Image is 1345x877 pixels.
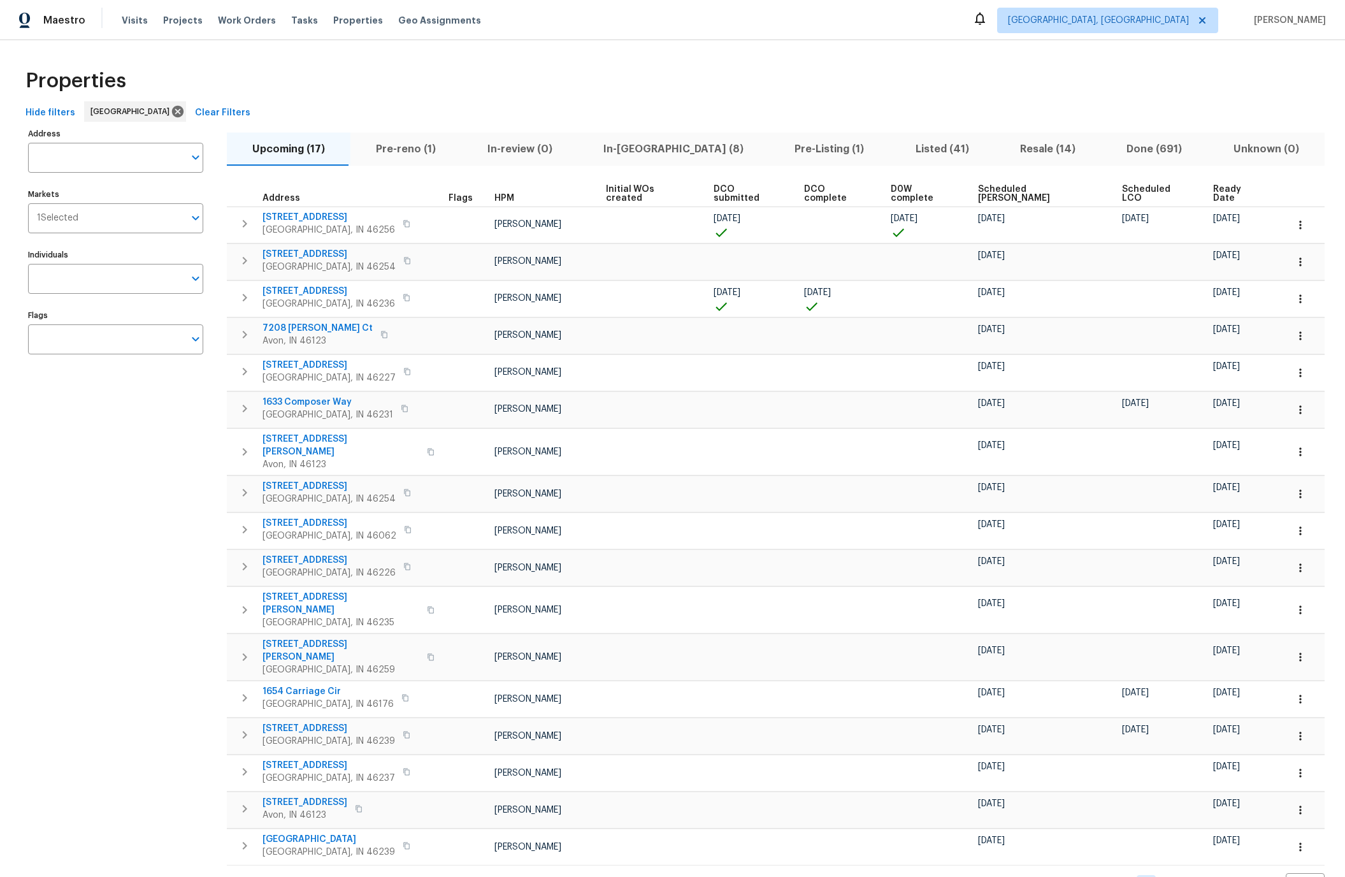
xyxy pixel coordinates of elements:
span: Geo Assignments [398,14,481,27]
span: [DATE] [1213,725,1240,734]
span: 1654 Carriage Cir [263,685,394,698]
span: [PERSON_NAME] [494,806,561,815]
span: [GEOGRAPHIC_DATA], IN 46227 [263,372,396,384]
span: [DATE] [891,214,917,223]
span: Pre-reno (1) [358,140,454,158]
span: [PERSON_NAME] [494,220,561,229]
button: Hide filters [20,101,80,125]
span: Projects [163,14,203,27]
span: [GEOGRAPHIC_DATA], IN 46259 [263,663,419,676]
span: [DATE] [1213,599,1240,608]
span: [DATE] [978,441,1005,450]
span: [PERSON_NAME] [494,653,561,662]
span: [DATE] [978,799,1005,808]
span: Visits [122,14,148,27]
span: [GEOGRAPHIC_DATA], IN 46237 [263,772,395,785]
span: Scheduled [PERSON_NAME] [978,185,1100,203]
span: [PERSON_NAME] [494,843,561,852]
button: Open [187,270,205,287]
span: Resale (14) [1002,140,1093,158]
span: [DATE] [714,288,740,297]
span: [DATE] [978,688,1005,697]
span: [GEOGRAPHIC_DATA], IN 46231 [263,409,393,421]
span: [DATE] [978,325,1005,334]
span: [STREET_ADDRESS] [263,759,395,772]
span: Scheduled LCO [1122,185,1192,203]
span: [PERSON_NAME] [494,489,561,498]
span: [STREET_ADDRESS] [263,554,396,567]
span: In-review (0) [470,140,570,158]
label: Flags [28,312,203,319]
span: [DATE] [714,214,740,223]
span: [DATE] [1122,214,1149,223]
span: [DATE] [1213,799,1240,808]
span: [STREET_ADDRESS] [263,211,395,224]
span: Upcoming (17) [234,140,343,158]
span: [DATE] [1213,836,1240,845]
span: [PERSON_NAME] [494,405,561,414]
span: [STREET_ADDRESS] [263,480,396,493]
span: [GEOGRAPHIC_DATA], IN 46254 [263,493,396,505]
span: [DATE] [978,362,1005,371]
span: Unknown (0) [1216,140,1317,158]
span: [DATE] [1213,557,1240,566]
span: [DATE] [1213,441,1240,450]
span: Maestro [43,14,85,27]
span: [STREET_ADDRESS] [263,248,396,261]
label: Markets [28,191,203,198]
span: Initial WOs created [606,185,692,203]
button: Open [187,149,205,166]
span: [DATE] [1213,762,1240,771]
span: DCO submitted [714,185,782,203]
span: Pre-Listing (1) [777,140,882,158]
span: [DATE] [804,288,831,297]
span: [GEOGRAPHIC_DATA] [263,833,395,846]
span: [DATE] [1213,646,1240,655]
span: [STREET_ADDRESS][PERSON_NAME] [263,591,419,616]
span: Avon, IN 46123 [263,809,347,822]
span: [DATE] [1213,520,1240,529]
span: [GEOGRAPHIC_DATA], IN 46062 [263,530,396,542]
span: 7208 [PERSON_NAME] Ct [263,322,373,335]
span: [PERSON_NAME] [494,526,561,535]
span: [STREET_ADDRESS][PERSON_NAME] [263,638,419,663]
span: Avon, IN 46123 [263,458,419,471]
button: Clear Filters [190,101,255,125]
span: 1633 Composer Way [263,396,393,409]
span: [DATE] [1213,362,1240,371]
span: [DATE] [978,725,1005,734]
span: [DATE] [978,399,1005,408]
span: Tasks [291,16,318,25]
span: [GEOGRAPHIC_DATA], IN 46235 [263,616,419,629]
span: [DATE] [978,762,1005,771]
span: Work Orders [218,14,276,27]
span: [PERSON_NAME] [494,294,561,303]
span: [DATE] [1122,399,1149,408]
span: [GEOGRAPHIC_DATA], [GEOGRAPHIC_DATA] [1008,14,1189,27]
span: [DATE] [1213,688,1240,697]
span: [STREET_ADDRESS] [263,722,395,735]
span: [PERSON_NAME] [494,769,561,778]
span: [DATE] [978,557,1005,566]
label: Address [28,130,203,138]
span: Clear Filters [195,105,250,121]
span: [STREET_ADDRESS] [263,285,395,298]
span: DCO complete [804,185,870,203]
span: [DATE] [978,214,1005,223]
span: [GEOGRAPHIC_DATA], IN 46226 [263,567,396,579]
span: Ready Date [1213,185,1265,203]
span: In-[GEOGRAPHIC_DATA] (8) [586,140,761,158]
span: [DATE] [1213,288,1240,297]
span: [DATE] [1122,688,1149,697]
span: [DATE] [1122,725,1149,734]
span: [DATE] [1213,399,1240,408]
span: Properties [333,14,383,27]
span: Avon, IN 46123 [263,335,373,347]
span: [PERSON_NAME] [1249,14,1326,27]
span: 1 Selected [37,213,78,224]
span: [PERSON_NAME] [494,695,561,704]
span: [DATE] [978,288,1005,297]
span: [PERSON_NAME] [494,605,561,614]
span: [GEOGRAPHIC_DATA], IN 46254 [263,261,396,273]
span: [PERSON_NAME] [494,368,561,377]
